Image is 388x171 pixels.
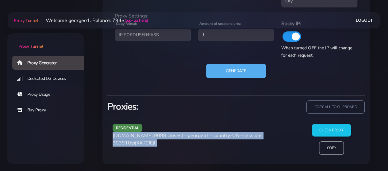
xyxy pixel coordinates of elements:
[12,56,89,70] a: Proxy Generator
[12,103,89,117] a: Buy Proxy
[356,15,373,26] a: Logout
[206,64,266,78] button: Generate
[38,17,148,24] li: Welcome georgeo1. Balance: 794$
[18,43,43,49] span: Proxy Tunnel
[7,33,84,50] a: Proxy Tunnel
[107,100,232,113] h3: Proxies:
[125,17,148,24] a: (top-up here)
[12,72,89,86] a: Dedicated 5G Devices
[298,71,380,163] iframe: Webchat Widget
[14,18,38,24] span: Proxy Tunnel
[12,87,89,102] a: Proxy Usage
[281,45,352,58] span: When turned OFF the IP will change for each request.
[13,16,38,25] a: Proxy Tunnel
[113,124,143,132] span: residential
[113,132,262,146] span: [DOMAIN_NAME]:9098:closest--georgeo1--country-US--session-903910:pjXATCIEjl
